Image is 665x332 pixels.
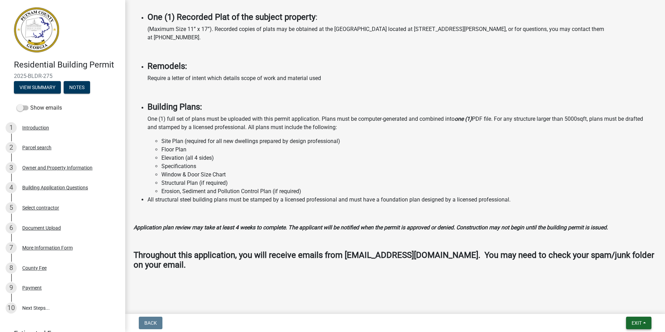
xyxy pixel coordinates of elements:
div: Payment [22,285,42,290]
strong: Throughout this application, you will receive emails from [EMAIL_ADDRESS][DOMAIN_NAME]. You may n... [134,250,654,270]
div: 2 [6,142,17,153]
wm-modal-confirm: Notes [64,85,90,90]
li: Floor Plan [161,145,657,154]
div: Owner and Property Information [22,165,93,170]
p: (Maximum Size 11” x 17”). Recorded copies of plats may be obtained at the [GEOGRAPHIC_DATA] locat... [147,25,657,42]
h4: Residential Building Permit [14,60,120,70]
li: Structural Plan (if required) [161,179,657,187]
div: 6 [6,222,17,234]
div: County Fee [22,266,47,270]
span: Exit [632,320,642,326]
strong: Application plan review may take at least 4 weeks to complete. The applicant will be notified whe... [134,224,608,231]
label: Show emails [17,104,62,112]
button: View Summary [14,81,61,94]
div: Select contractor [22,205,59,210]
li: Window & Door Size Chart [161,171,657,179]
p: Require a letter of intent which details scope of work and material used [147,74,657,82]
strong: One (1) Recorded Plat of the subject property [147,12,315,22]
button: Notes [64,81,90,94]
strong: Remodels: [147,61,187,71]
p: One (1) full set of plans must be uploaded with this permit application. Plans must be computer-g... [147,115,657,132]
li: Erosion, Sediment and Pollution Control Plan (if required) [161,187,657,196]
strong: one (1) [455,116,472,122]
wm-modal-confirm: Summary [14,85,61,90]
h4: : [147,12,657,22]
button: Back [139,317,162,329]
span: Back [144,320,157,326]
div: Parcel search [22,145,51,150]
div: 10 [6,302,17,314]
button: Exit [626,317,651,329]
div: Introduction [22,125,49,130]
li: Site Plan (required for all new dwellings prepared by design professional) [161,137,657,145]
strong: Building Plans: [147,102,202,112]
img: Putnam County, Georgia [14,7,59,53]
div: 5 [6,202,17,213]
li: Specifications [161,162,657,171]
div: 9 [6,282,17,293]
div: 7 [6,242,17,253]
div: More Information Form [22,245,73,250]
li: All structural steel building plans must be stamped by a licensed professional and must have a fo... [147,196,657,204]
div: Building Application Questions [22,185,88,190]
div: 4 [6,182,17,193]
li: Elevation (all 4 sides) [161,154,657,162]
div: 1 [6,122,17,133]
div: 8 [6,262,17,274]
div: Document Upload [22,226,61,230]
span: 2025-BLDR-275 [14,73,111,79]
div: 3 [6,162,17,173]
